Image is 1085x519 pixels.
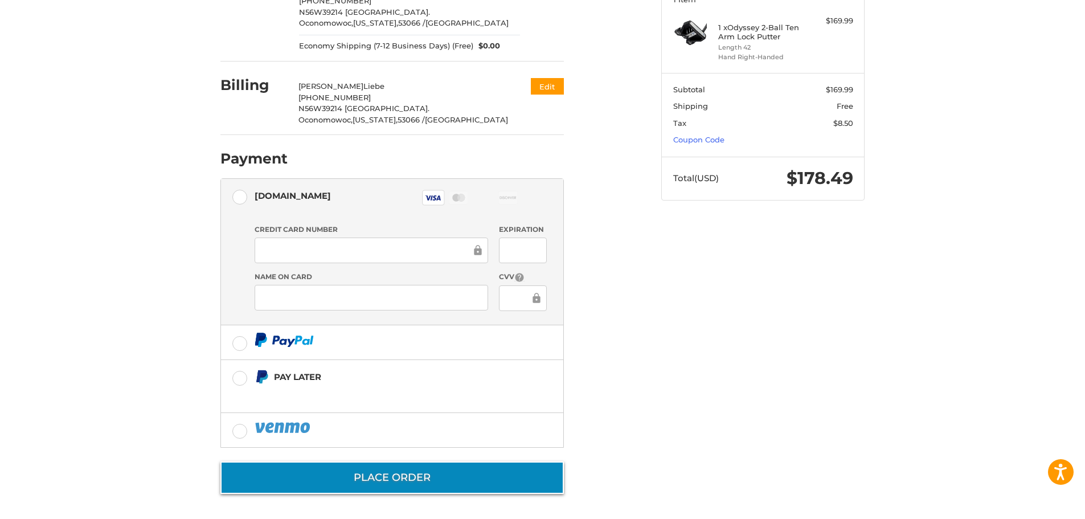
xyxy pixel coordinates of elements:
span: $8.50 [833,118,853,128]
h2: Billing [220,76,287,94]
span: [PHONE_NUMBER] [298,93,371,102]
span: N56W39214 [GEOGRAPHIC_DATA]. [298,104,429,113]
span: [GEOGRAPHIC_DATA] [425,18,509,27]
span: Oconomowoc, [299,18,353,27]
h4: 1 x Odyssey 2-Ball Ten Arm Lock Putter [718,23,805,42]
span: 53066 / [398,115,425,124]
iframe: PayPal Message 1 [255,389,493,399]
span: N56W39214 [GEOGRAPHIC_DATA]. [299,7,430,17]
span: Liebe [363,81,384,91]
label: Credit Card Number [255,224,488,235]
span: Economy Shipping (7-12 Business Days) (Free) [299,40,473,52]
img: PayPal icon [255,333,314,347]
label: Name on Card [255,272,488,282]
span: Shipping [673,101,708,111]
div: [DOMAIN_NAME] [255,186,331,205]
span: [US_STATE], [353,115,398,124]
span: [PERSON_NAME] [298,81,363,91]
button: Edit [531,78,564,95]
span: [GEOGRAPHIC_DATA] [425,115,508,124]
span: $169.99 [826,85,853,94]
span: [US_STATE], [353,18,398,27]
button: Place Order [220,461,564,494]
label: CVV [499,272,546,283]
div: Pay Later [274,367,492,386]
li: Length 42 [718,43,805,52]
img: Pay Later icon [255,370,269,384]
span: 53066 / [398,18,425,27]
h2: Payment [220,150,288,167]
img: PayPal icon [255,420,313,435]
span: Tax [673,118,686,128]
span: $0.00 [473,40,501,52]
span: Free [837,101,853,111]
span: Oconomowoc, [298,115,353,124]
span: Subtotal [673,85,705,94]
span: Total (USD) [673,173,719,183]
li: Hand Right-Handed [718,52,805,62]
span: $178.49 [787,167,853,189]
a: Coupon Code [673,135,724,144]
div: $169.99 [808,15,853,27]
label: Expiration [499,224,546,235]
